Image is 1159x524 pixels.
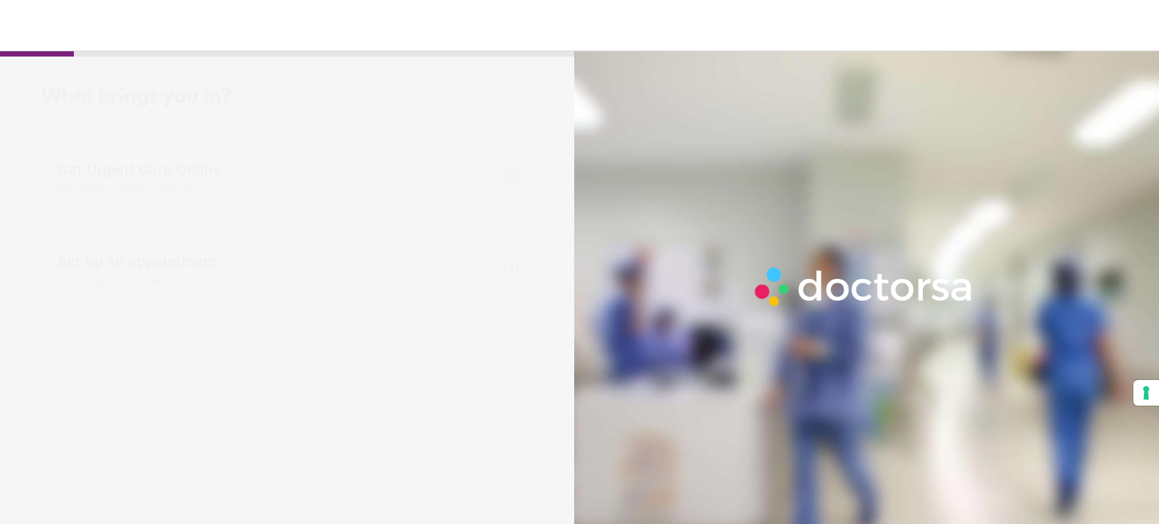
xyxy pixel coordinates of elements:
[57,274,495,287] span: Same day or later needs
[57,253,495,287] span: Set up an appointment
[503,259,521,277] span: help
[749,261,980,312] img: Logo-Doctorsa-trans-White-partial-flat.png
[42,86,536,109] div: What brings you in?
[57,161,495,195] span: Get Urgent Care Online
[57,182,495,195] span: Immediate primary care, 24/7
[1133,380,1159,406] button: Your consent preferences for tracking technologies
[503,167,521,185] span: help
